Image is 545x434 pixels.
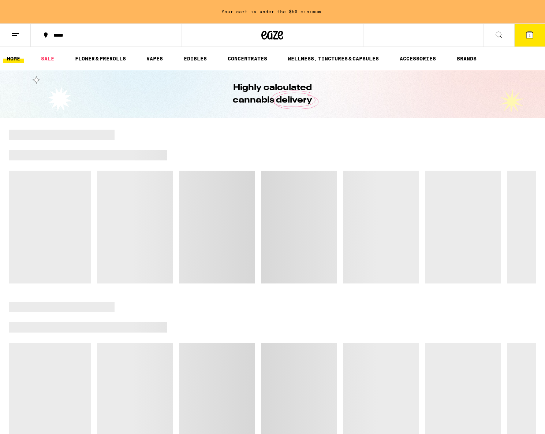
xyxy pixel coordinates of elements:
[396,54,440,63] a: ACCESSORIES
[37,54,58,63] a: SALE
[514,24,545,47] button: 1
[71,54,130,63] a: FLOWER & PREROLLS
[212,82,333,107] h1: Highly calculated cannabis delivery
[453,54,480,63] a: BRANDS
[284,54,382,63] a: WELLNESS, TINCTURES & CAPSULES
[224,54,271,63] a: CONCENTRATES
[529,33,531,38] span: 1
[180,54,210,63] a: EDIBLES
[143,54,167,63] a: VAPES
[3,54,24,63] a: HOME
